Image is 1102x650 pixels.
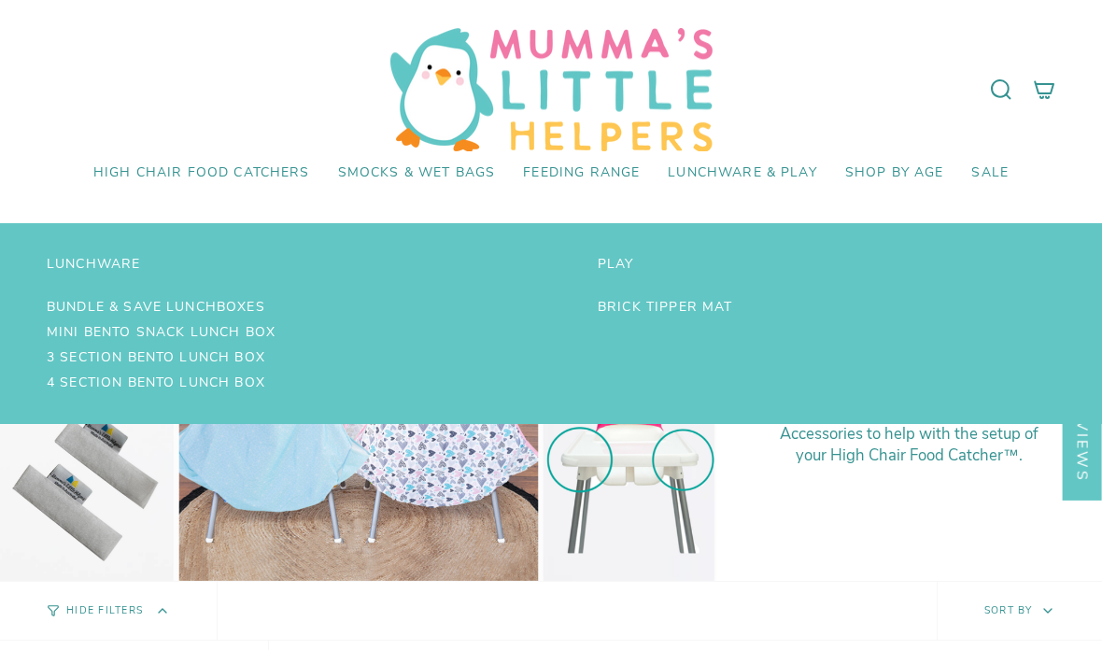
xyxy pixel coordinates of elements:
span: Mini Bento Snack Lunch Box [47,325,275,341]
a: Brick Tipper Mat [598,295,737,320]
a: Feeding Range [509,151,654,195]
button: Sort by [937,582,1102,640]
span: Hide Filters [66,606,143,616]
span: Brick Tipper Mat [598,300,732,316]
span: High Chair Food Catchers [93,165,310,181]
span: Sort by [984,603,1033,617]
a: Lunchware & Play [654,151,830,195]
a: Smocks & Wet Bags [324,151,510,195]
img: Mumma’s Little Helpers [390,28,713,151]
span: Play [598,257,634,273]
a: Lunchware [47,252,145,277]
a: Shop by Age [831,151,958,195]
a: Mini Bento Snack Lunch Box [47,320,280,346]
span: Smocks & Wet Bags [338,165,496,181]
a: 3 Section Bento Lunch Box [47,346,270,371]
span: Shop by Age [845,165,944,181]
div: Accessories to help with the setup of your High Chair Food Catcher™. [763,423,1055,466]
a: Play [598,252,639,277]
span: 4 Section Bento Lunch Box [47,375,265,391]
span: Lunchware [47,257,140,273]
span: SALE [971,165,1009,181]
a: High Chair Food Catchers [79,151,324,195]
a: SALE [957,151,1023,195]
span: Feeding Range [523,165,640,181]
span: 3 Section Bento Lunch Box [47,350,265,366]
div: Lunchware & Play Lunchware Bundle & Save Lunchboxes Mini Bento Snack Lunch Box 3 Section Bento Lu... [654,151,830,195]
span: Bundle & Save Lunchboxes [47,300,265,316]
a: Bundle & Save Lunchboxes [47,295,270,320]
span: Lunchware & Play [668,165,816,181]
a: 4 Section Bento Lunch Box [47,371,270,396]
